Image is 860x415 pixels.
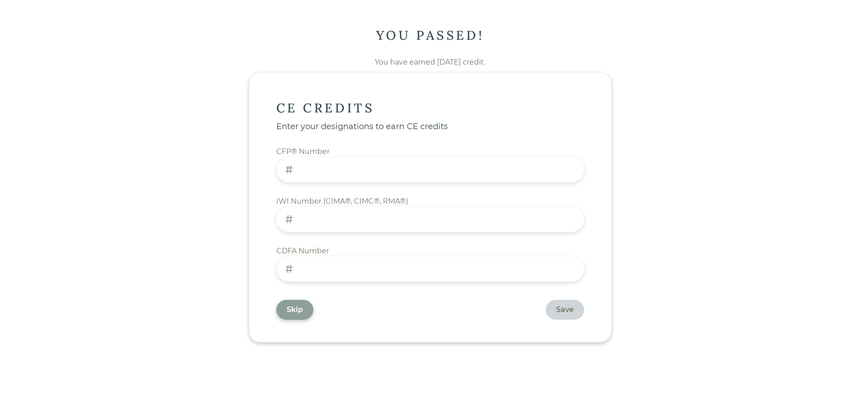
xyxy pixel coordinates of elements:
div: CE CREDITS [276,100,375,116]
input: # [276,157,584,182]
div: Save [556,304,574,315]
div: CDFA Number [276,246,329,256]
div: IWI Number (CIMA®, CIMC®, RMA®) [276,196,408,207]
div: Skip [287,304,303,315]
div: Enter your designations to earn CE credits [276,121,584,133]
button: Save [546,300,584,320]
div: CFP® Number [276,146,330,157]
input: # [276,256,584,282]
input: # [276,207,584,232]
